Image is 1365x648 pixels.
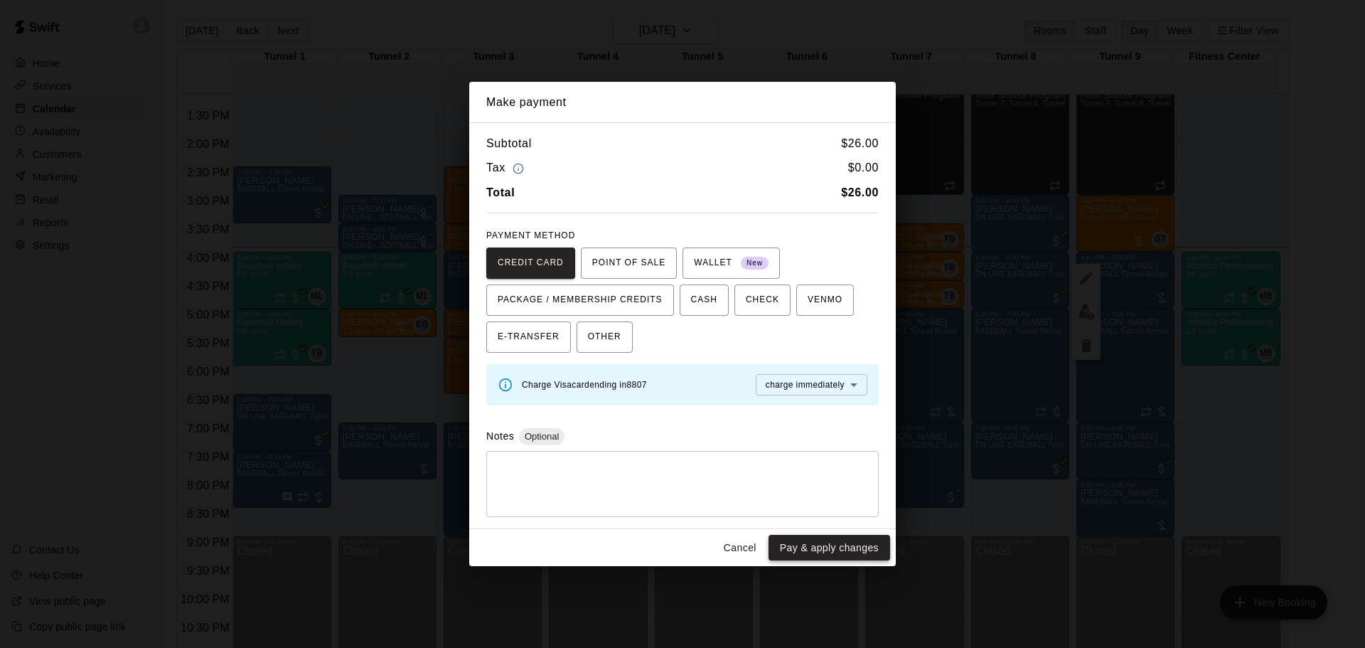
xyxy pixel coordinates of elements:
span: PACKAGE / MEMBERSHIP CREDITS [498,289,663,312]
button: Pay & apply changes [769,535,890,561]
button: PACKAGE / MEMBERSHIP CREDITS [486,285,674,316]
span: POINT OF SALE [592,252,665,275]
span: WALLET [694,252,769,275]
h6: Tax [486,159,528,178]
button: POINT OF SALE [581,248,677,279]
button: Cancel [717,535,763,561]
span: charge immediately [766,380,845,390]
b: Total [486,186,515,198]
h6: $ 26.00 [841,134,879,153]
button: WALLET New [682,248,780,279]
button: CASH [680,285,729,316]
button: VENMO [796,285,854,316]
button: OTHER [577,322,633,353]
span: PAYMENT METHOD [486,230,575,240]
span: Optional [519,431,564,442]
h6: Subtotal [486,134,532,153]
span: CHECK [746,289,779,312]
h6: $ 0.00 [848,159,879,178]
h2: Make payment [469,82,896,123]
span: CREDIT CARD [498,252,564,275]
label: Notes [486,430,514,442]
button: CREDIT CARD [486,248,575,279]
span: New [741,254,769,273]
span: Charge Visa card ending in 8807 [522,380,647,390]
span: VENMO [808,289,842,312]
b: $ 26.00 [841,186,879,198]
span: CASH [691,289,717,312]
button: CHECK [734,285,791,316]
span: E-TRANSFER [498,326,560,349]
span: OTHER [588,326,621,349]
button: E-TRANSFER [486,322,571,353]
